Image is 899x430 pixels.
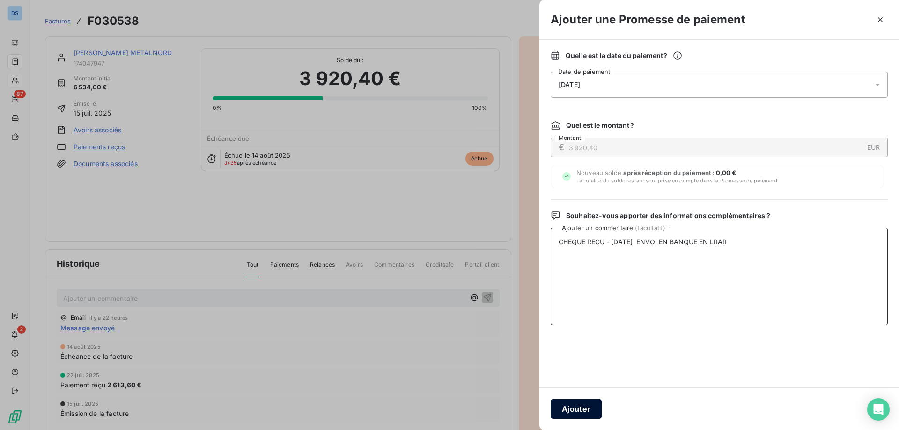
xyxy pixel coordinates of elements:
[566,51,682,60] span: Quelle est la date du paiement ?
[576,169,779,184] span: Nouveau solde
[559,81,580,88] span: [DATE]
[716,169,737,176] span: 0,00 €
[566,121,634,130] span: Quel est le montant ?
[551,228,888,325] textarea: CHEQUE RECU - [DATE] ENVOI EN BANQUE EN LRAR
[623,169,716,176] span: après réception du paiement :
[867,398,890,421] div: Open Intercom Messenger
[576,177,779,184] span: La totalité du solde restant sera prise en compte dans la Promesse de paiement.
[551,11,745,28] h3: Ajouter une Promesse de paiement
[551,399,602,419] button: Ajouter
[566,211,770,220] span: Souhaitez-vous apporter des informations complémentaires ?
